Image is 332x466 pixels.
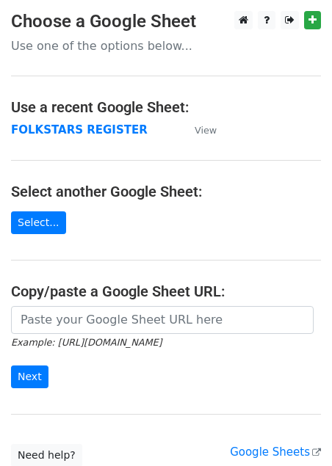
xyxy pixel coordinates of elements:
input: Paste your Google Sheet URL here [11,306,314,334]
a: Google Sheets [230,445,321,459]
h4: Use a recent Google Sheet: [11,98,321,116]
a: View [180,123,217,136]
small: View [195,125,217,136]
small: Example: [URL][DOMAIN_NAME] [11,337,162,348]
h4: Select another Google Sheet: [11,183,321,200]
a: Select... [11,211,66,234]
h4: Copy/paste a Google Sheet URL: [11,283,321,300]
a: FOLKSTARS REGISTER [11,123,148,136]
input: Next [11,365,48,388]
h3: Choose a Google Sheet [11,11,321,32]
p: Use one of the options below... [11,38,321,54]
